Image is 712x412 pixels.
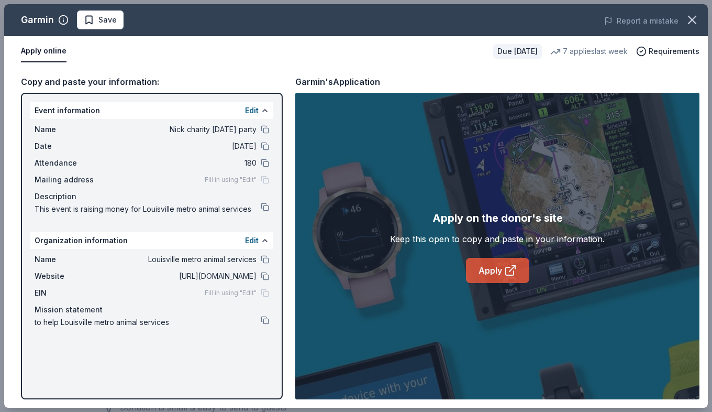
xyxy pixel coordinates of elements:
[98,14,117,26] span: Save
[105,157,257,169] span: 180
[21,75,283,89] div: Copy and paste your information:
[35,270,105,283] span: Website
[35,203,261,215] span: This event is raising money for Louisville metro animal services
[105,253,257,266] span: Louisville metro animal services
[35,287,105,299] span: EIN
[35,303,269,316] div: Mission statement
[35,157,105,169] span: Attendance
[649,45,699,58] span: Requirements
[35,253,105,266] span: Name
[35,174,105,186] span: Mailing address
[295,75,380,89] div: Garmin's Application
[105,270,257,283] span: [URL][DOMAIN_NAME]
[105,140,257,153] span: [DATE]
[390,233,605,245] div: Keep this open to copy and paste in your information.
[636,45,699,58] button: Requirements
[77,10,124,29] button: Save
[432,210,563,226] div: Apply on the donor's site
[550,45,628,58] div: 7 applies last week
[245,104,259,117] button: Edit
[30,102,273,119] div: Event information
[205,289,257,297] span: Fill in using "Edit"
[35,190,269,203] div: Description
[205,176,257,184] span: Fill in using "Edit"
[35,316,261,329] span: to help Louisville metro animal services
[245,234,259,247] button: Edit
[30,232,273,249] div: Organization information
[21,40,66,62] button: Apply online
[35,123,105,136] span: Name
[493,44,542,59] div: Due [DATE]
[35,140,105,153] span: Date
[604,15,678,27] button: Report a mistake
[466,258,529,283] a: Apply
[21,12,54,28] div: Garmin
[105,123,257,136] span: Nick charity [DATE] party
